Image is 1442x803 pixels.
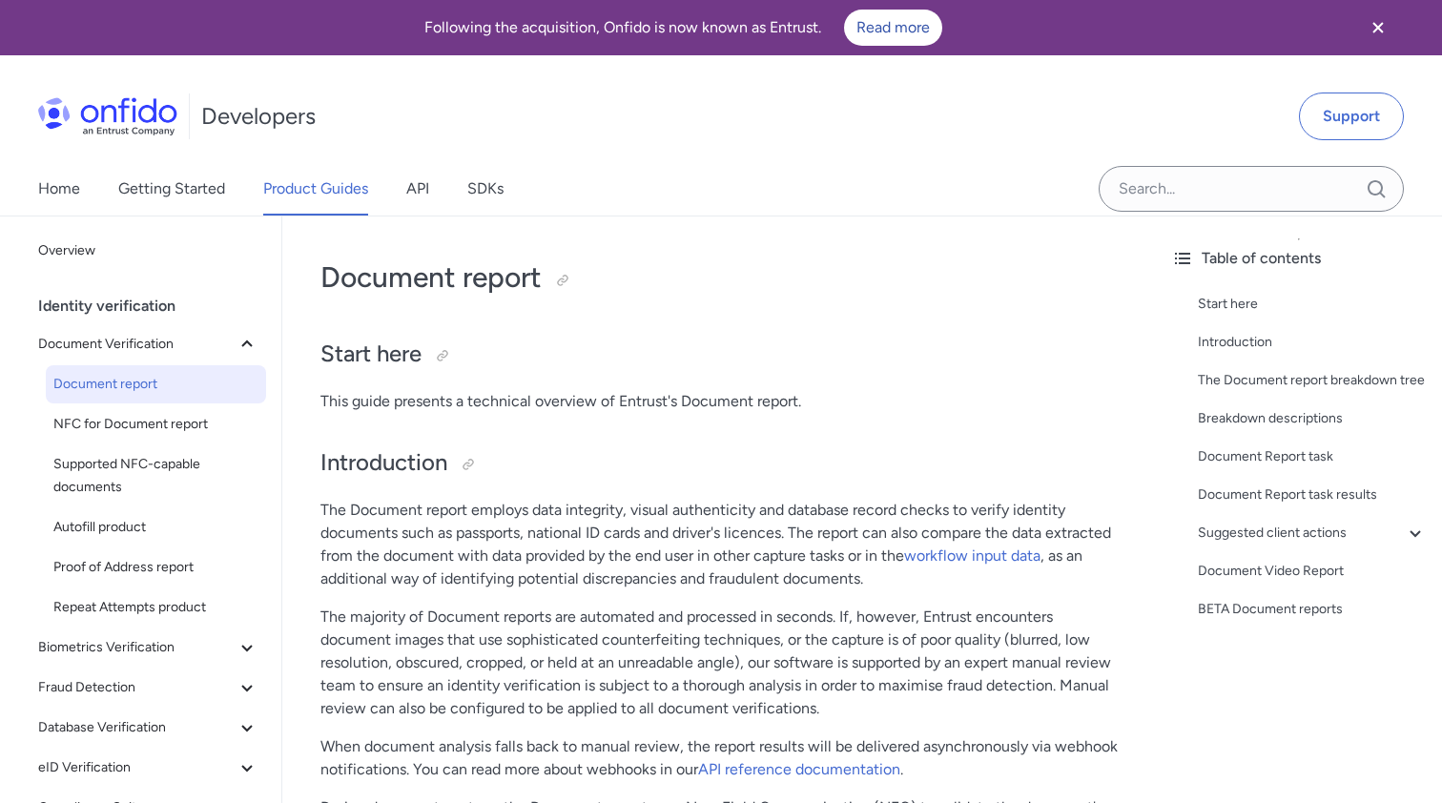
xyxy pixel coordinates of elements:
h1: Document report [320,258,1118,297]
p: The Document report employs data integrity, visual authenticity and database record checks to ver... [320,499,1118,590]
a: Repeat Attempts product [46,588,266,627]
span: Fraud Detection [38,676,236,699]
a: Read more [844,10,942,46]
a: BETA Document reports [1198,598,1427,621]
a: workflow input data [904,546,1040,565]
span: NFC for Document report [53,413,258,436]
a: Product Guides [263,162,368,216]
a: The Document report breakdown tree [1198,369,1427,392]
a: Document Report task [1198,445,1427,468]
a: Document Video Report [1198,560,1427,583]
a: Autofill product [46,508,266,546]
span: Document report [53,373,258,396]
a: SDKs [467,162,504,216]
a: Getting Started [118,162,225,216]
a: Breakdown descriptions [1198,407,1427,430]
button: eID Verification [31,749,266,787]
input: Onfido search input field [1099,166,1404,212]
p: The majority of Document reports are automated and processed in seconds. If, however, Entrust enc... [320,606,1118,720]
a: Suggested client actions [1198,522,1427,545]
a: Document Report task results [1198,484,1427,506]
img: Onfido Logo [38,97,177,135]
span: Document Verification [38,333,236,356]
span: Database Verification [38,716,236,739]
button: Close banner [1343,4,1413,51]
div: Table of contents [1171,247,1427,270]
button: Document Verification [31,325,266,363]
button: Database Verification [31,709,266,747]
p: When document analysis falls back to manual review, the report results will be delivered asynchro... [320,735,1118,781]
a: Supported NFC-capable documents [46,445,266,506]
h1: Developers [201,101,316,132]
a: NFC for Document report [46,405,266,443]
a: Overview [31,232,266,270]
a: Start here [1198,293,1427,316]
a: API [406,162,429,216]
span: Overview [38,239,258,262]
h2: Start here [320,339,1118,371]
a: Home [38,162,80,216]
p: This guide presents a technical overview of Entrust's Document report. [320,390,1118,413]
div: Identity verification [38,287,274,325]
h2: Introduction [320,447,1118,480]
a: Support [1299,93,1404,140]
span: Proof of Address report [53,556,258,579]
a: Document report [46,365,266,403]
span: eID Verification [38,756,236,779]
span: Supported NFC-capable documents [53,453,258,499]
span: Biometrics Verification [38,636,236,659]
span: Repeat Attempts product [53,596,258,619]
div: Following the acquisition, Onfido is now known as Entrust. [23,10,1343,46]
button: Fraud Detection [31,669,266,707]
svg: Close banner [1367,16,1390,39]
a: Introduction [1198,331,1427,354]
span: Autofill product [53,516,258,539]
button: Biometrics Verification [31,628,266,667]
a: API reference documentation [698,760,900,778]
a: Proof of Address report [46,548,266,587]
